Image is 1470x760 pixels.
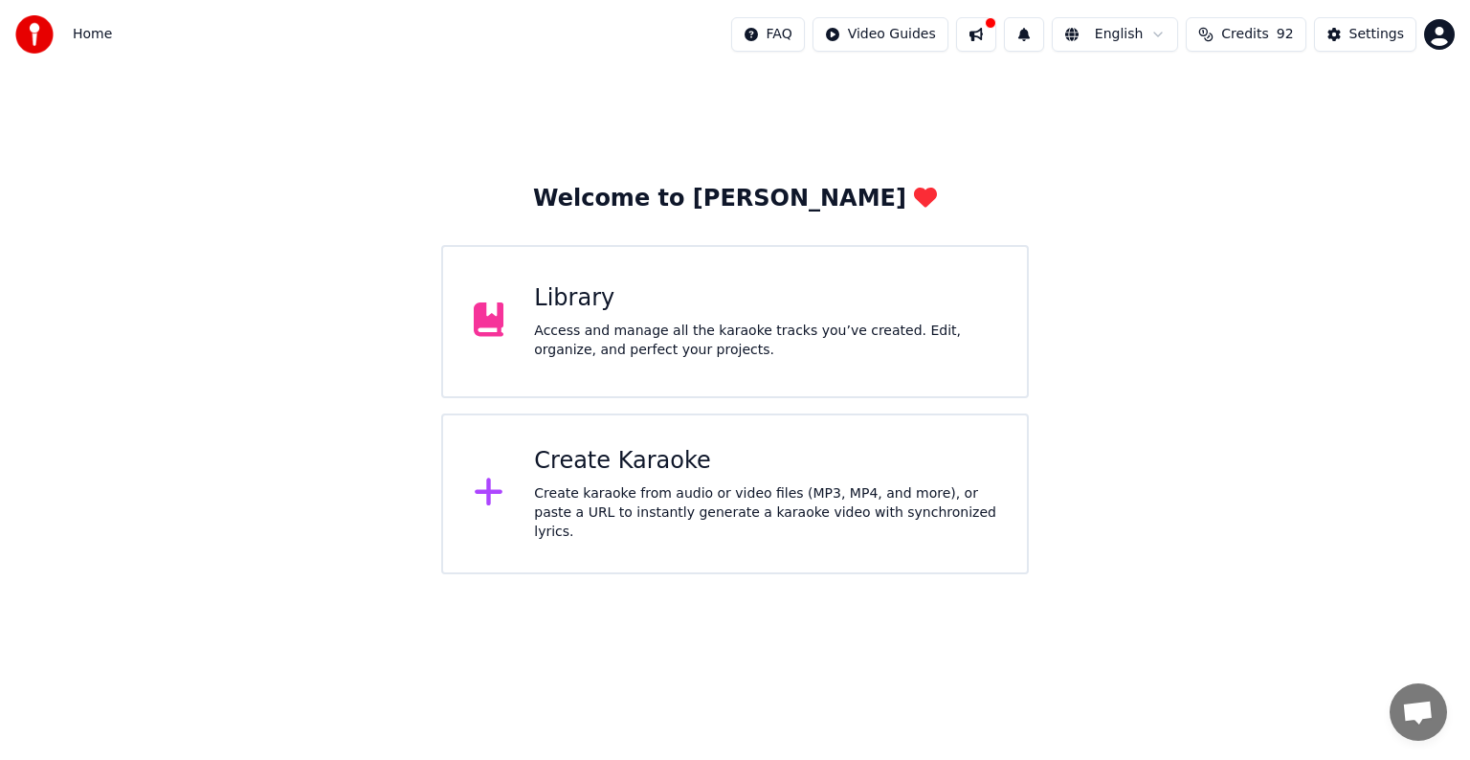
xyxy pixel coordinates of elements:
[1221,25,1268,44] span: Credits
[73,25,112,44] span: Home
[1349,25,1404,44] div: Settings
[1390,683,1447,741] div: Open chat
[1314,17,1416,52] button: Settings
[73,25,112,44] nav: breadcrumb
[534,322,996,360] div: Access and manage all the karaoke tracks you’ve created. Edit, organize, and perfect your projects.
[731,17,805,52] button: FAQ
[1277,25,1294,44] span: 92
[534,446,996,477] div: Create Karaoke
[534,484,996,542] div: Create karaoke from audio or video files (MP3, MP4, and more), or paste a URL to instantly genera...
[813,17,948,52] button: Video Guides
[534,283,996,314] div: Library
[1186,17,1305,52] button: Credits92
[15,15,54,54] img: youka
[533,184,937,214] div: Welcome to [PERSON_NAME]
